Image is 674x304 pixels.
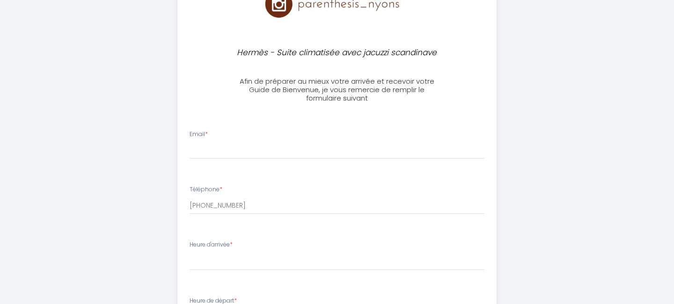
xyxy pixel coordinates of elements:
[233,77,441,102] h3: Afin de préparer au mieux votre arrivée et recevoir votre Guide de Bienvenue, je vous remercie de...
[190,240,233,249] label: Heure d'arrivée
[190,130,208,139] label: Email
[190,185,222,194] label: Téléphone
[237,46,437,59] p: Hermès - Suite climatisée avec jacuzzi scandinave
